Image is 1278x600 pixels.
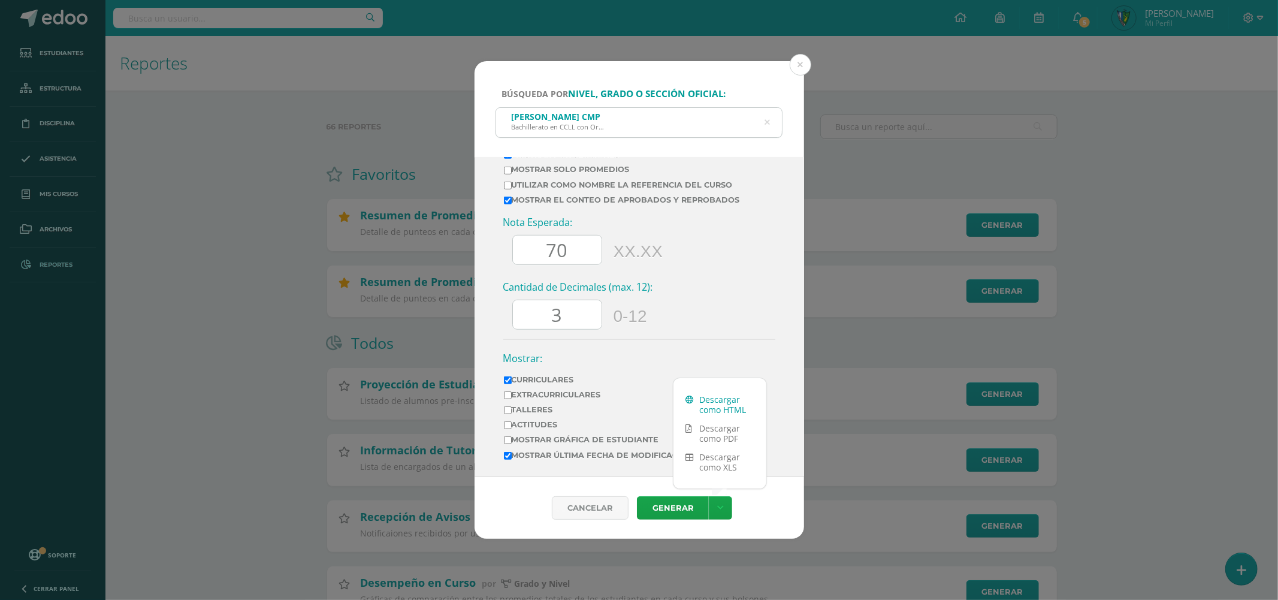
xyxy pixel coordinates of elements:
[504,420,753,429] label: Actitudes
[637,496,709,520] a: Generar
[504,405,753,414] label: Talleres
[504,376,512,384] input: Curriculares
[504,452,512,460] input: Mostrar última fecha de modificación de notas
[614,307,647,325] span: 0-12
[504,421,512,429] input: Actitudes
[504,436,512,444] input: Mostrar gráfica de estudiante
[504,182,512,189] input: Utilizar como nombre la referencia del curso
[504,435,753,444] label: Mostrar gráfica de estudiante
[503,216,775,229] h3: Nota Esperada:
[504,197,512,204] input: Mostrar el conteo de Aprobados y Reprobados
[673,390,766,419] a: Descargar como HTML
[504,180,769,189] label: Utilizar como nombre la referencia del curso
[501,88,726,100] span: Búsqueda por
[496,108,782,137] input: ej. Primero primaria, etc.
[504,165,769,174] label: Mostrar solo promedios
[504,375,753,384] label: Curriculares
[511,122,604,131] div: Bachillerato en CCLL con Orientación en Computación
[552,496,629,520] div: Cancelar
[503,352,775,365] h3: Mostrar:
[673,419,766,448] a: Descargar como PDF
[503,281,775,294] h3: Cantidad de Decimales (max. 12):
[504,450,753,462] label: Mostrar última fecha de modificación de notas
[504,391,512,399] input: Extracurriculares
[504,167,512,174] input: Mostrar solo promedios
[614,242,663,261] span: XX.XX
[511,111,604,122] div: [PERSON_NAME] CMP
[504,406,512,414] input: Talleres
[568,88,726,100] strong: nivel, grado o sección oficial:
[504,195,769,204] label: Mostrar el conteo de Aprobados y Reprobados
[673,448,766,477] a: Descargar como XLS
[790,54,811,76] button: Close (Esc)
[504,390,753,399] label: Extracurriculares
